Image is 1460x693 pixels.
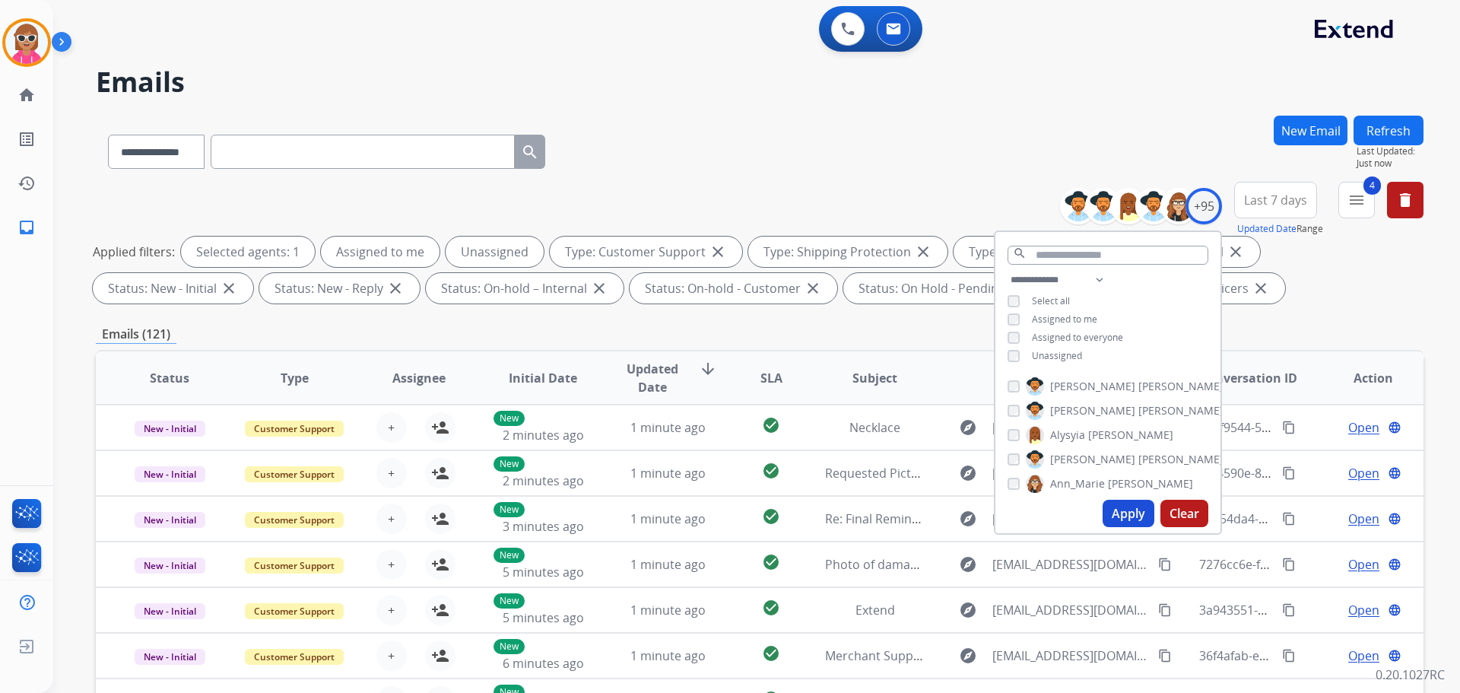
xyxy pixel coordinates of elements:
[259,273,420,304] div: Status: New - Reply
[1357,145,1423,157] span: Last Updated:
[1032,294,1070,307] span: Select all
[1282,649,1296,663] mat-icon: content_copy
[550,237,742,267] div: Type: Customer Support
[825,647,1256,664] span: Merchant Support #659898: How would you rate the support you received?
[1274,116,1347,145] button: New Email
[699,360,717,378] mat-icon: arrow_downward
[1138,379,1224,394] span: [PERSON_NAME]
[93,243,175,261] p: Applied filters:
[1108,476,1193,491] span: [PERSON_NAME]
[1363,176,1381,195] span: 4
[748,237,947,267] div: Type: Shipping Protection
[618,360,687,396] span: Updated Date
[494,593,525,609] p: New
[431,555,449,574] mat-icon: person_add
[1227,243,1245,261] mat-icon: close
[1185,188,1222,224] div: +95
[245,512,344,528] span: Customer Support
[843,273,1075,304] div: Status: On Hold - Pending Parts
[1388,421,1401,434] mat-icon: language
[1158,649,1172,663] mat-icon: content_copy
[1338,182,1375,218] button: 4
[1103,500,1154,527] button: Apply
[135,512,205,528] span: New - Initial
[1199,647,1423,664] span: 36f4afab-e901-4987-91c5-bf95f946b10a
[135,466,205,482] span: New - Initial
[376,595,407,625] button: +
[1388,603,1401,617] mat-icon: language
[494,548,525,563] p: New
[1050,476,1105,491] span: Ann_Marie
[135,649,205,665] span: New - Initial
[1237,222,1323,235] span: Range
[96,67,1423,97] h2: Emails
[181,237,315,267] div: Selected agents: 1
[1013,246,1027,260] mat-icon: search
[1160,500,1208,527] button: Clear
[494,411,525,426] p: New
[503,427,584,443] span: 2 minutes ago
[17,218,36,237] mat-icon: inbox
[1234,182,1317,218] button: Last 7 days
[709,243,727,261] mat-icon: close
[503,564,584,580] span: 5 minutes ago
[494,502,525,517] p: New
[1282,466,1296,480] mat-icon: content_copy
[1252,279,1270,297] mat-icon: close
[503,472,584,489] span: 2 minutes ago
[376,504,407,534] button: +
[1158,603,1172,617] mat-icon: content_copy
[630,465,706,482] span: 1 minute ago
[1388,466,1401,480] mat-icon: language
[852,369,897,387] span: Subject
[93,273,253,304] div: Status: New - Initial
[17,130,36,148] mat-icon: list_alt
[825,465,937,482] span: Requested Pictures
[509,369,577,387] span: Initial Date
[494,639,525,654] p: New
[959,647,977,665] mat-icon: explore
[1237,223,1297,235] button: Updated Date
[762,462,780,480] mat-icon: check_circle
[431,510,449,528] mat-icon: person_add
[914,243,932,261] mat-icon: close
[494,456,525,472] p: New
[1282,512,1296,526] mat-icon: content_copy
[1138,403,1224,418] span: [PERSON_NAME]
[630,273,837,304] div: Status: On-hold - Customer
[388,555,395,574] span: +
[1388,558,1401,571] mat-icon: language
[1388,512,1401,526] mat-icon: language
[825,510,1216,527] span: Re: Final Reminder! Send in your product to proceed with your claim
[5,21,48,64] img: avatar
[762,644,780,663] mat-icon: check_circle
[630,419,706,436] span: 1 minute ago
[150,369,189,387] span: Status
[1388,649,1401,663] mat-icon: language
[392,369,446,387] span: Assignee
[1050,428,1085,443] span: Alysyia
[959,464,977,482] mat-icon: explore
[388,418,395,437] span: +
[135,558,205,574] span: New - Initial
[431,418,449,437] mat-icon: person_add
[1138,452,1224,467] span: [PERSON_NAME]
[1348,464,1379,482] span: Open
[1199,556,1423,573] span: 7276cc6e-f671-49e7-9323-f494f8483b84
[1357,157,1423,170] span: Just now
[245,603,344,619] span: Customer Support
[630,510,706,527] span: 1 minute ago
[992,555,1149,574] span: [EMAIL_ADDRESS][DOMAIN_NAME]
[431,464,449,482] mat-icon: person_add
[1396,191,1414,209] mat-icon: delete
[760,369,782,387] span: SLA
[426,273,624,304] div: Status: On-hold – Internal
[1348,647,1379,665] span: Open
[388,464,395,482] span: +
[1282,603,1296,617] mat-icon: content_copy
[17,174,36,192] mat-icon: history
[959,555,977,574] mat-icon: explore
[630,602,706,618] span: 1 minute ago
[959,601,977,619] mat-icon: explore
[1200,369,1297,387] span: Conversation ID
